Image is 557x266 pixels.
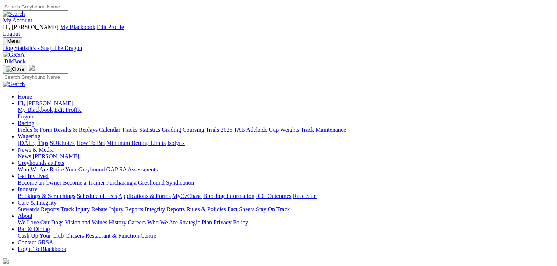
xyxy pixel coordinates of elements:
[18,219,63,226] a: We Love Our Dogs
[60,206,107,212] a: Track Injury Rebate
[122,127,138,133] a: Tracks
[18,107,53,113] a: My Blackbook
[256,193,291,199] a: ICG Outcomes
[77,140,105,146] a: How To Bet
[18,213,32,219] a: About
[147,219,178,226] a: Who We Are
[18,107,554,120] div: Hi, [PERSON_NAME]
[3,17,32,24] a: My Account
[118,193,171,199] a: Applications & Forms
[65,233,156,239] a: Chasers Restaurant & Function Centre
[18,160,64,166] a: Greyhounds as Pets
[293,193,316,199] a: Race Safe
[7,38,20,44] span: Menu
[3,24,554,37] div: My Account
[77,193,117,199] a: Schedule of Fees
[3,31,20,37] a: Logout
[18,140,48,146] a: [DATE] Tips
[109,206,143,212] a: Injury Reports
[29,65,35,71] img: logo-grsa-white.png
[109,219,126,226] a: History
[183,127,204,133] a: Coursing
[221,127,279,133] a: 2025 TAB Adelaide Cup
[162,127,181,133] a: Grading
[3,58,26,64] a: BlkBook
[106,166,158,173] a: GAP SA Assessments
[18,166,554,173] div: Greyhounds as Pets
[50,166,105,173] a: Retire Your Greyhound
[18,219,554,226] div: About
[205,127,219,133] a: Trials
[97,24,124,30] a: Edit Profile
[18,127,52,133] a: Fields & Form
[3,45,554,52] a: Dog Statistics - Snap The Dragon
[54,107,82,113] a: Edit Profile
[18,93,32,100] a: Home
[128,219,146,226] a: Careers
[18,120,34,126] a: Racing
[3,258,9,264] img: logo-grsa-white.png
[18,246,66,252] a: Login To Blackbook
[166,180,194,186] a: Syndication
[18,226,50,232] a: Bar & Dining
[50,140,75,146] a: SUREpick
[179,219,212,226] a: Strategic Plan
[63,180,105,186] a: Become a Trainer
[167,140,185,146] a: Isolynx
[18,193,75,199] a: Bookings & Scratchings
[106,180,165,186] a: Purchasing a Greyhound
[18,140,554,146] div: Wagering
[6,66,24,72] img: Close
[203,193,254,199] a: Breeding Information
[3,81,25,88] img: Search
[18,100,73,106] span: Hi, [PERSON_NAME]
[18,153,554,160] div: News & Media
[18,133,40,139] a: Wagering
[18,180,61,186] a: Become an Owner
[18,206,59,212] a: Stewards Reports
[139,127,161,133] a: Statistics
[228,206,254,212] a: Fact Sheets
[3,3,68,11] input: Search
[99,127,120,133] a: Calendar
[145,206,185,212] a: Integrity Reports
[280,127,299,133] a: Weights
[3,37,22,45] button: Toggle navigation
[18,233,64,239] a: Cash Up Your Club
[3,65,27,73] button: Toggle navigation
[18,186,37,192] a: Industry
[18,113,35,120] a: Logout
[3,11,25,17] img: Search
[54,127,98,133] a: Results & Replays
[18,153,31,159] a: News
[3,24,59,30] span: Hi, [PERSON_NAME]
[18,206,554,213] div: Care & Integrity
[65,219,107,226] a: Vision and Values
[18,127,554,133] div: Racing
[4,58,26,64] span: BlkBook
[60,24,95,30] a: My Blackbook
[18,166,48,173] a: Who We Are
[256,206,290,212] a: Stay On Track
[18,199,57,206] a: Care & Integrity
[18,100,75,106] a: Hi, [PERSON_NAME]
[32,153,79,159] a: [PERSON_NAME]
[18,233,554,239] div: Bar & Dining
[172,193,202,199] a: MyOzChase
[18,173,49,179] a: Get Involved
[3,52,25,58] img: GRSA
[214,219,248,226] a: Privacy Policy
[186,206,226,212] a: Rules & Policies
[106,140,166,146] a: Minimum Betting Limits
[18,146,54,153] a: News & Media
[18,239,53,245] a: Contact GRSA
[18,180,554,186] div: Get Involved
[3,73,68,81] input: Search
[18,193,554,199] div: Industry
[301,127,346,133] a: Track Maintenance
